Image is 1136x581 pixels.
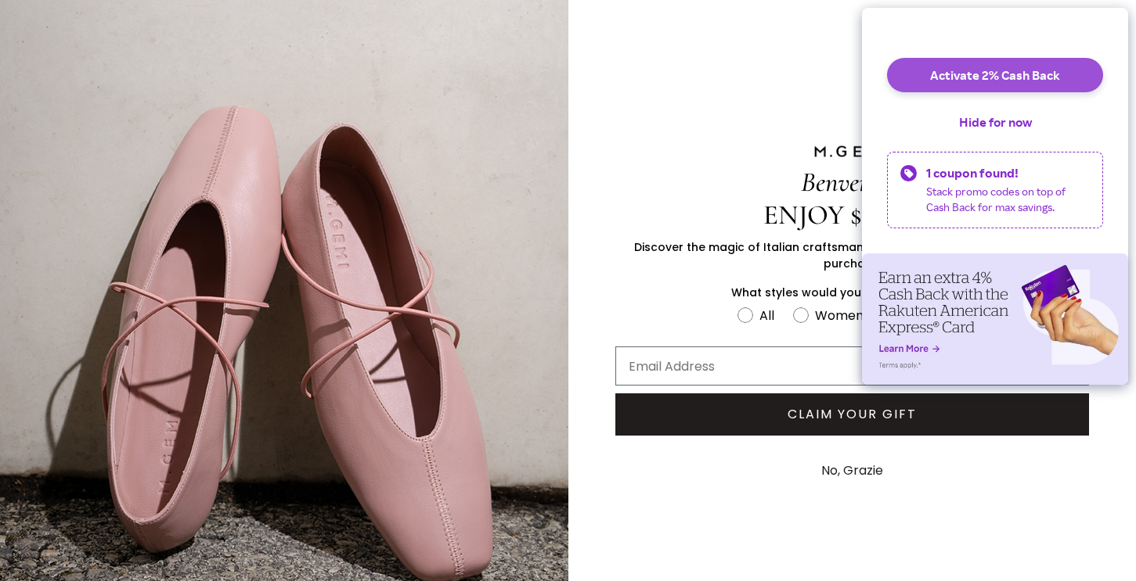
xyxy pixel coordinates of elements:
[763,199,941,231] span: ENJOY $50 OFF
[731,285,973,300] span: What styles would you like to hear about?
[815,306,872,325] div: Women's
[801,166,903,199] span: Benvenuta
[634,239,1069,271] span: Discover the magic of Italian craftsmanship with $50 off your first full-price purchase.
[615,346,1090,386] input: Email Address
[615,393,1090,436] button: CLAIM YOUR GIFT
[813,145,891,159] img: M.GEMI
[1102,6,1130,34] button: Close dialog
[813,451,891,490] button: No, Grazie
[759,306,774,325] div: All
